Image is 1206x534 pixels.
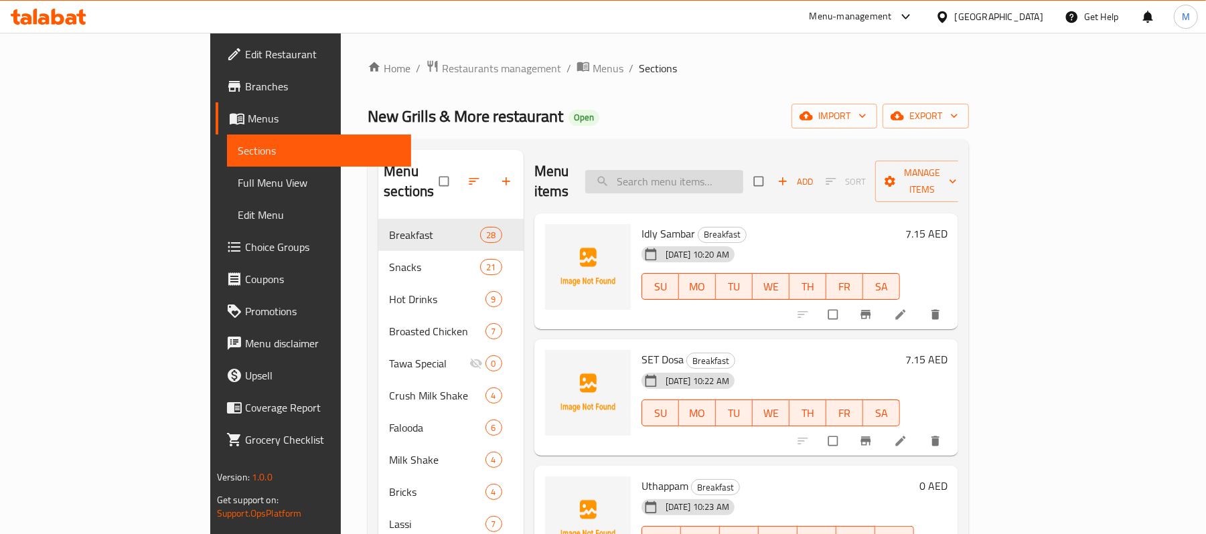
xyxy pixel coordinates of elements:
button: TU [716,273,753,300]
span: Select section [746,169,774,194]
span: Add [777,174,814,189]
div: Crush Milk Shake [389,387,485,404]
button: SA [863,273,900,300]
span: MO [684,404,710,423]
div: items [485,420,502,436]
span: Falooda [389,420,485,436]
div: Breakfast [698,227,747,243]
span: Promotions [245,303,401,319]
span: Grocery Checklist [245,432,401,448]
button: WE [753,273,789,300]
span: New Grills & More restaurant [368,101,563,131]
span: Select all sections [431,169,459,194]
div: items [485,355,502,371]
div: Tawa Special [389,355,469,371]
button: FR [826,273,863,300]
span: export [893,108,958,124]
button: TH [789,273,826,300]
span: 9 [486,293,502,306]
div: Hot Drinks9 [378,283,524,315]
a: Menus [577,60,623,77]
a: Edit menu item [894,308,910,321]
span: Select section first [817,171,875,192]
span: 4 [486,486,502,499]
button: delete [921,300,953,329]
span: Select to update [820,302,848,327]
span: Idly Sambar [642,224,695,244]
span: Breakfast [389,227,480,243]
button: TH [789,399,826,426]
h2: Menu items [534,161,569,201]
div: Milk Shake4 [378,444,524,476]
div: Tawa Special0 [378,347,524,379]
span: 1.0.0 [252,468,273,486]
li: / [416,60,421,76]
span: Sort sections [459,167,492,196]
a: Branches [216,70,412,102]
a: Restaurants management [426,60,561,77]
span: TH [795,277,821,296]
span: Uthappam [642,476,688,496]
span: Broasted Chicken [389,323,485,339]
a: Grocery Checklist [216,424,412,456]
button: MO [679,399,716,426]
div: Crush Milk Shake4 [378,379,524,412]
button: FR [826,399,863,426]
div: items [485,484,502,500]
span: Open [569,112,599,123]
a: Edit menu item [894,434,910,448]
span: SU [648,277,674,296]
div: Breakfast [691,479,740,495]
button: Manage items [875,161,970,202]
div: Lassi [389,516,485,532]
button: MO [679,273,716,300]
button: TU [716,399,753,426]
div: items [485,387,502,404]
span: MO [684,277,710,296]
div: Hot Drinks [389,291,485,307]
a: Menus [216,102,412,135]
button: Branch-specific-item [851,426,883,456]
h6: 7.15 AED [905,350,948,369]
span: 6 [486,422,502,434]
span: TU [721,404,747,423]
button: Branch-specific-item [851,300,883,329]
div: items [485,516,502,532]
a: Edit Restaurant [216,38,412,70]
h2: Menu sections [384,161,439,201]
span: WE [758,277,784,296]
span: TH [795,404,821,423]
span: Version: [217,468,250,486]
div: Bricks [389,484,485,500]
span: FR [832,277,858,296]
span: Add item [774,171,817,192]
span: Breakfast [687,353,735,369]
span: 4 [486,389,502,402]
h6: 0 AED [919,476,948,495]
span: Manage items [886,165,960,198]
span: SU [648,404,674,423]
a: Coupons [216,263,412,295]
span: Upsell [245,367,401,383]
span: 7 [486,518,502,531]
nav: breadcrumb [368,60,969,77]
a: Edit Menu [227,199,412,231]
svg: Inactive section [469,357,483,370]
div: Falooda6 [378,412,524,444]
a: Upsell [216,359,412,391]
a: Coverage Report [216,391,412,424]
a: Support.OpsPlatform [217,505,302,522]
div: Breakfast [686,353,735,369]
span: [DATE] 10:20 AM [660,248,735,261]
li: / [629,60,633,76]
div: items [485,452,502,468]
span: 7 [486,325,502,338]
a: Promotions [216,295,412,327]
span: Branches [245,78,401,94]
li: / [567,60,571,76]
button: Add [774,171,817,192]
span: Menus [593,60,623,76]
span: Milk Shake [389,452,485,468]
